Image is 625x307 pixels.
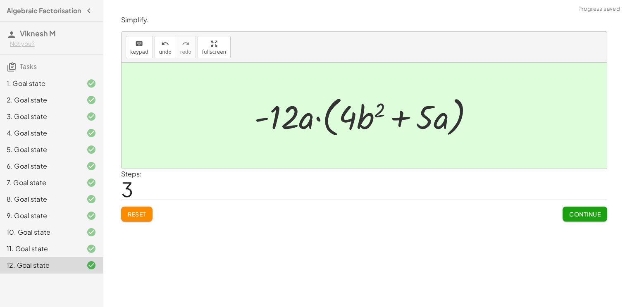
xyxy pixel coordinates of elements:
div: Not you? [10,40,96,48]
div: 6. Goal state [7,161,73,171]
span: 3 [121,176,133,202]
i: Task finished and correct. [86,79,96,88]
i: Task finished and correct. [86,178,96,188]
span: redo [180,49,191,55]
i: keyboard [135,39,143,49]
button: Continue [563,207,607,221]
div: 10. Goal state [7,227,73,237]
span: keypad [130,49,148,55]
i: Task finished and correct. [86,227,96,237]
p: Simplify. [121,15,607,25]
i: Task finished and correct. [86,95,96,105]
div: 5. Goal state [7,145,73,155]
button: redoredo [176,36,196,58]
span: Progress saved [578,5,620,13]
label: Steps: [121,169,142,178]
span: fullscreen [202,49,226,55]
div: 7. Goal state [7,178,73,188]
span: Continue [569,210,601,218]
h4: Algebraic Factorisation [7,6,81,16]
i: Task finished and correct. [86,244,96,254]
span: undo [159,49,172,55]
button: fullscreen [198,36,231,58]
div: 12. Goal state [7,260,73,270]
i: Task finished and correct. [86,260,96,270]
div: 4. Goal state [7,128,73,138]
div: 2. Goal state [7,95,73,105]
i: Task finished and correct. [86,194,96,204]
span: Reset [128,210,146,218]
button: keyboardkeypad [126,36,153,58]
i: Task finished and correct. [86,211,96,221]
i: redo [182,39,190,49]
div: 9. Goal state [7,211,73,221]
i: Task finished and correct. [86,161,96,171]
i: undo [161,39,169,49]
i: Task finished and correct. [86,145,96,155]
i: Task finished and correct. [86,112,96,121]
div: 3. Goal state [7,112,73,121]
i: Task finished and correct. [86,128,96,138]
button: Reset [121,207,153,221]
span: Viknesh M [20,29,56,38]
div: 1. Goal state [7,79,73,88]
span: Tasks [20,62,37,71]
button: undoundo [155,36,176,58]
div: 11. Goal state [7,244,73,254]
div: 8. Goal state [7,194,73,204]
